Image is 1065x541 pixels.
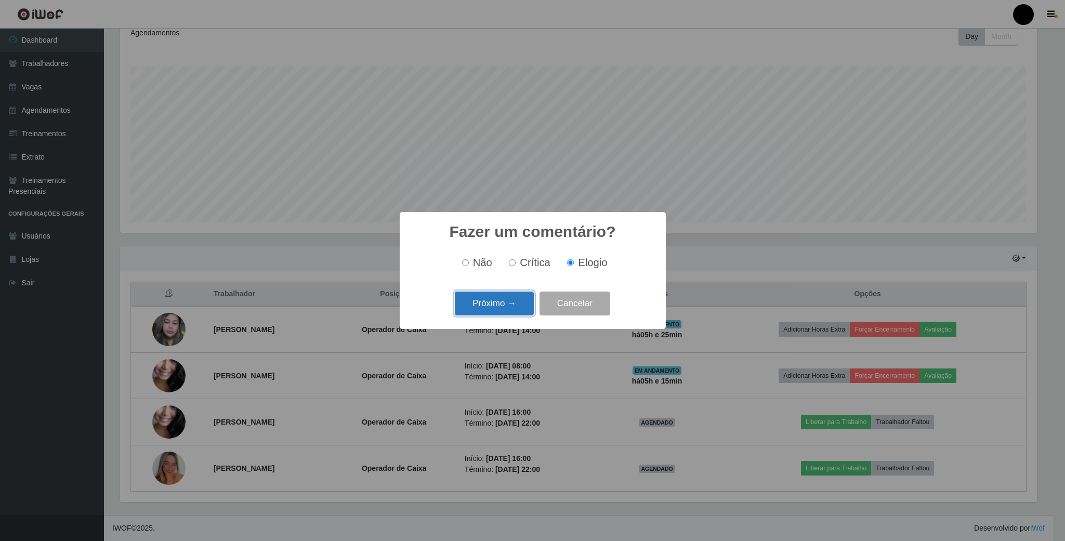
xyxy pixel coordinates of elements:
[462,259,469,266] input: Não
[509,259,516,266] input: Crítica
[449,222,615,241] h2: Fazer um comentário?
[473,257,492,268] span: Não
[520,257,550,268] span: Crítica
[455,292,534,316] button: Próximo →
[578,257,607,268] span: Elogio
[567,259,574,266] input: Elogio
[540,292,610,316] button: Cancelar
